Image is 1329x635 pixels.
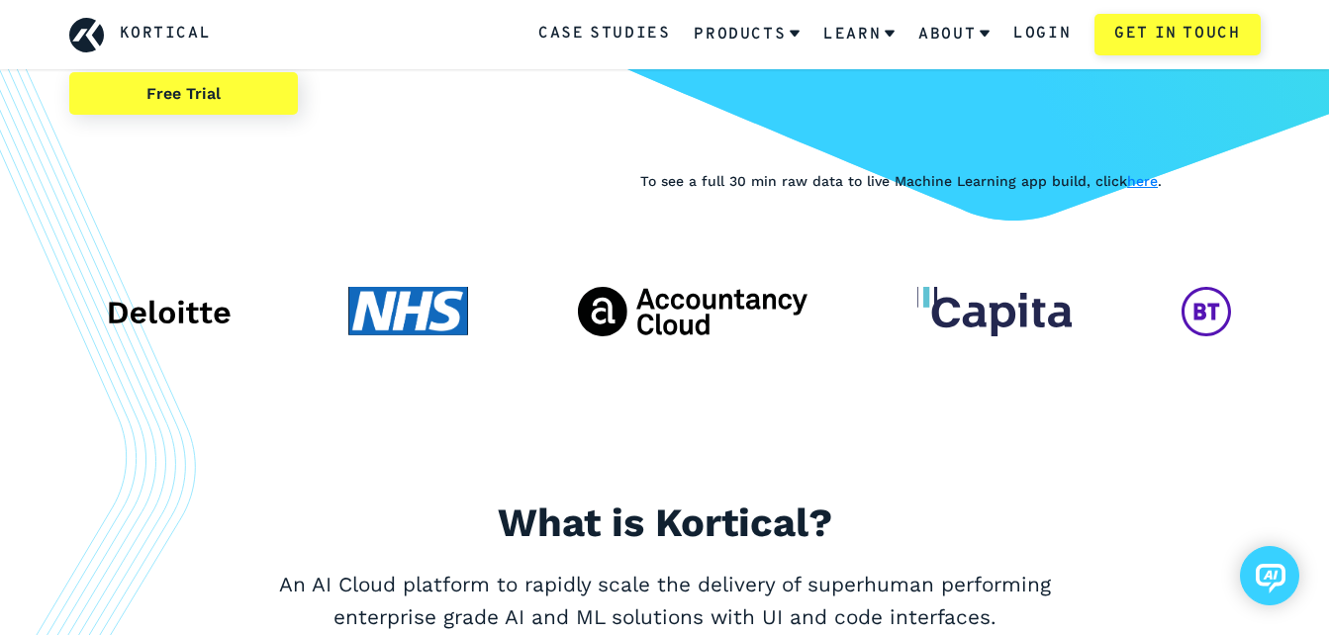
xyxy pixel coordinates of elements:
[348,287,469,336] img: NHS client logo
[170,494,1160,553] h2: What is Kortical?
[538,22,670,47] a: Case Studies
[578,287,808,336] img: The Accountancy Cloud client logo
[1013,22,1071,47] a: Login
[99,287,238,336] img: Deloitte client logo
[1127,173,1158,189] a: here
[917,287,1072,336] img: Capita client logo
[120,22,212,47] a: Kortical
[69,72,298,116] a: Free Trial
[1182,287,1231,336] img: BT Global Services client logo
[918,9,990,60] a: About
[694,9,800,60] a: Products
[640,170,1260,192] p: To see a full 30 min raw data to live Machine Learning app build, click .
[823,9,895,60] a: Learn
[1094,14,1260,55] a: Get in touch
[269,569,1061,635] p: An AI Cloud platform to rapidly scale the delivery of superhuman performing enterprise grade AI a...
